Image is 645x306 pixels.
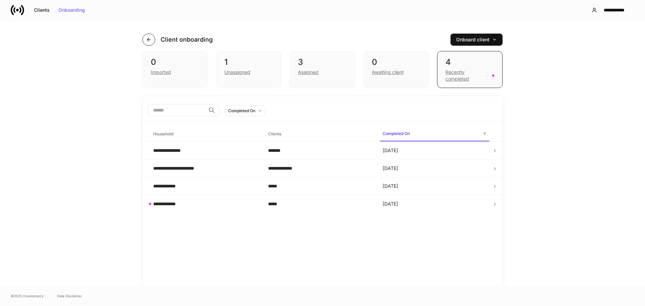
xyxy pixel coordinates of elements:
[265,127,375,141] span: Clients
[142,51,208,88] div: 0Imported
[225,105,265,116] button: Completed On
[380,127,489,141] span: Completed On
[377,142,492,160] td: [DATE]
[161,36,213,44] h4: Client onboarding
[298,57,347,68] div: 3
[372,69,404,76] div: Awaiting client
[150,127,260,141] span: Household
[456,37,497,42] div: Onboard client
[363,51,429,88] div: 0Awaiting client
[34,8,50,12] div: Clients
[377,177,492,195] td: [DATE]
[224,69,250,76] div: Unassigned
[377,195,492,213] td: [DATE]
[445,69,488,82] div: Recently completed
[290,51,355,88] div: 3Assigned
[224,57,273,68] div: 1
[151,69,171,76] div: Imported
[450,34,503,46] button: Onboard client
[153,131,173,137] h6: Household
[151,57,200,68] div: 0
[54,5,89,15] button: Onboarding
[372,57,421,68] div: 0
[437,51,503,88] div: 4Recently completed
[268,131,281,137] h6: Clients
[58,8,85,12] div: Onboarding
[30,5,54,15] button: Clients
[377,160,492,177] td: [DATE]
[298,69,318,76] div: Assigned
[11,293,44,299] span: © 2025 OneAdvisory
[445,57,494,68] div: 4
[383,130,410,137] h6: Completed On
[216,51,282,88] div: 1Unassigned
[228,107,255,114] div: Completed On
[57,293,82,299] a: Data Disclaimer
